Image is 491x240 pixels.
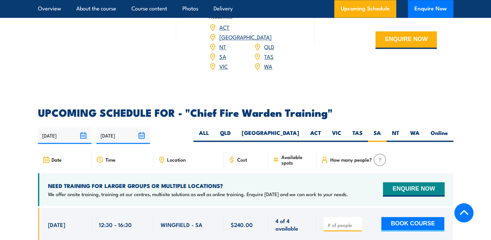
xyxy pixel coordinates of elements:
button: ENQUIRE NOW [375,31,437,49]
h2: UPCOMING SCHEDULE FOR - "Chief Fire Warden Training" [38,108,453,117]
a: TAS [264,52,274,60]
button: ENQUIRE NOW [383,182,444,196]
button: BOOK COURSE [381,217,444,231]
span: $240.00 [231,220,253,228]
a: NT [219,43,226,50]
a: WA [264,62,272,70]
a: [GEOGRAPHIC_DATA] [219,33,272,41]
a: ACT [219,23,229,31]
label: QLD [215,129,236,142]
input: # of people [327,221,360,228]
label: ALL [193,129,215,142]
span: Time [105,157,116,162]
a: QLD [264,43,274,50]
h4: NEED TRAINING FOR LARGER GROUPS OR MULTIPLE LOCATIONS? [48,182,348,189]
span: Date [52,157,62,162]
label: [GEOGRAPHIC_DATA] [236,129,305,142]
a: SA [219,52,226,60]
input: To date [96,127,150,144]
span: 12:30 - 16:30 [99,220,132,228]
label: WA [405,129,425,142]
label: SA [368,129,387,142]
label: TAS [347,129,368,142]
a: VIC [219,62,228,70]
label: VIC [326,129,347,142]
span: 4 of 4 available [275,217,309,232]
span: Available spots [281,154,312,165]
label: Online [425,129,453,142]
span: Location [167,157,186,162]
span: WINGFIELD - SA [161,220,203,228]
p: We offer onsite training, training at our centres, multisite solutions as well as online training... [48,191,348,197]
span: [DATE] [48,220,65,228]
label: NT [387,129,405,142]
input: From date [38,127,92,144]
label: ACT [305,129,326,142]
span: Cost [237,157,247,162]
span: How many people? [330,157,372,162]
